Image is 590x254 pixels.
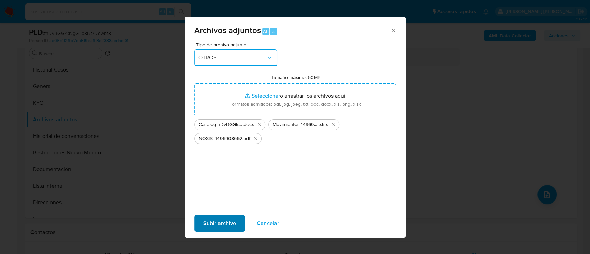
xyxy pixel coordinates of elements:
span: .docx [243,121,254,128]
span: a [272,28,275,35]
span: Archivos adjuntos [194,24,261,36]
span: Cancelar [257,216,279,231]
span: Tipo de archivo adjunto [196,42,279,47]
span: Subir archivo [203,216,236,231]
button: Eliminar Caselog nDvBGGkkNgGEp8I7t7Ddwbf8.docx [255,121,264,129]
span: Movimientos 1496908662 [273,121,319,128]
button: Subir archivo [194,215,245,232]
ul: Archivos seleccionados [194,116,396,144]
button: Cancelar [248,215,288,232]
span: .xlsx [319,121,328,128]
span: Caselog nDvBGGkkNgGEp8I7t7Ddwbf8 [199,121,243,128]
button: OTROS [194,49,277,66]
button: Cerrar [390,27,396,33]
button: Eliminar NOSIS_1496908662.pdf [252,134,260,143]
button: Eliminar Movimientos 1496908662.xlsx [329,121,338,129]
span: NOSIS_1496908662 [199,135,242,142]
span: Alt [263,28,269,35]
label: Tamaño máximo: 50MB [271,74,321,81]
span: .pdf [242,135,250,142]
span: OTROS [198,54,266,61]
